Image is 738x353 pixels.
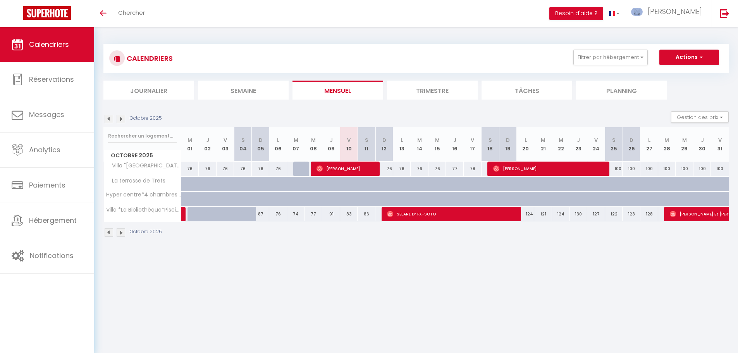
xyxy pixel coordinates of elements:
[711,162,729,176] div: 100
[292,81,383,100] li: Mensuel
[287,127,305,162] th: 07
[358,127,375,162] th: 11
[269,127,287,162] th: 06
[659,50,719,65] button: Actions
[130,115,162,122] p: Octobre 2025
[631,8,643,16] img: ...
[252,207,270,221] div: 87
[104,150,181,161] span: Octobre 2025
[401,136,403,144] abbr: L
[587,127,605,162] th: 24
[340,127,358,162] th: 10
[330,136,333,144] abbr: J
[387,81,478,100] li: Trimestre
[234,162,252,176] div: 76
[105,162,182,170] span: Villa "[GEOGRAPHIC_DATA]"
[375,162,393,176] div: 76
[464,127,482,162] th: 17
[605,127,623,162] th: 25
[188,136,192,144] abbr: M
[701,136,704,144] abbr: J
[29,40,69,49] span: Calendriers
[534,207,552,221] div: 121
[573,50,648,65] button: Filtrer par hébergement
[277,136,279,144] abbr: L
[428,162,446,176] div: 76
[23,6,71,20] img: Super Booking
[322,127,340,162] th: 09
[252,127,270,162] th: 05
[671,111,729,123] button: Gestion des prix
[640,127,658,162] th: 27
[30,251,74,260] span: Notifications
[517,207,535,221] div: 124
[640,162,658,176] div: 100
[435,136,440,144] abbr: M
[446,162,464,176] div: 77
[125,50,173,67] h3: CALENDRIERS
[29,145,60,155] span: Analytics
[541,136,545,144] abbr: M
[534,127,552,162] th: 21
[718,136,722,144] abbr: V
[217,162,234,176] div: 76
[29,180,65,190] span: Paiements
[411,162,428,176] div: 76
[506,136,510,144] abbr: D
[417,136,422,144] abbr: M
[446,127,464,162] th: 16
[658,162,676,176] div: 100
[559,136,563,144] abbr: M
[181,162,199,176] div: 76
[612,136,616,144] abbr: S
[340,207,358,221] div: 83
[658,127,676,162] th: 28
[464,162,482,176] div: 78
[411,127,428,162] th: 14
[206,136,209,144] abbr: J
[648,7,702,16] span: [PERSON_NAME]
[499,127,517,162] th: 19
[393,127,411,162] th: 13
[375,127,393,162] th: 12
[570,207,588,221] div: 130
[393,162,411,176] div: 76
[482,127,499,162] th: 18
[525,136,527,144] abbr: L
[577,136,580,144] abbr: J
[311,136,316,144] abbr: M
[305,207,323,221] div: 77
[199,162,217,176] div: 76
[493,161,606,176] span: [PERSON_NAME]
[720,9,729,18] img: logout
[241,136,245,144] abbr: S
[358,207,375,221] div: 86
[269,162,287,176] div: 76
[387,207,518,221] span: SELARL Dr FX-SOTO
[664,136,669,144] abbr: M
[198,81,289,100] li: Semaine
[29,110,64,119] span: Messages
[294,136,298,144] abbr: M
[482,81,572,100] li: Tâches
[630,136,633,144] abbr: D
[105,177,167,185] span: La terrasse de Trets
[347,136,351,144] abbr: V
[259,136,263,144] abbr: D
[252,162,270,176] div: 76
[576,81,667,100] li: Planning
[517,127,535,162] th: 20
[676,127,693,162] th: 29
[453,136,456,144] abbr: J
[382,136,386,144] abbr: D
[682,136,687,144] abbr: M
[224,136,227,144] abbr: V
[269,207,287,221] div: 76
[428,127,446,162] th: 15
[552,207,570,221] div: 124
[623,207,640,221] div: 123
[489,136,492,144] abbr: S
[322,207,340,221] div: 91
[648,136,650,144] abbr: L
[552,127,570,162] th: 22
